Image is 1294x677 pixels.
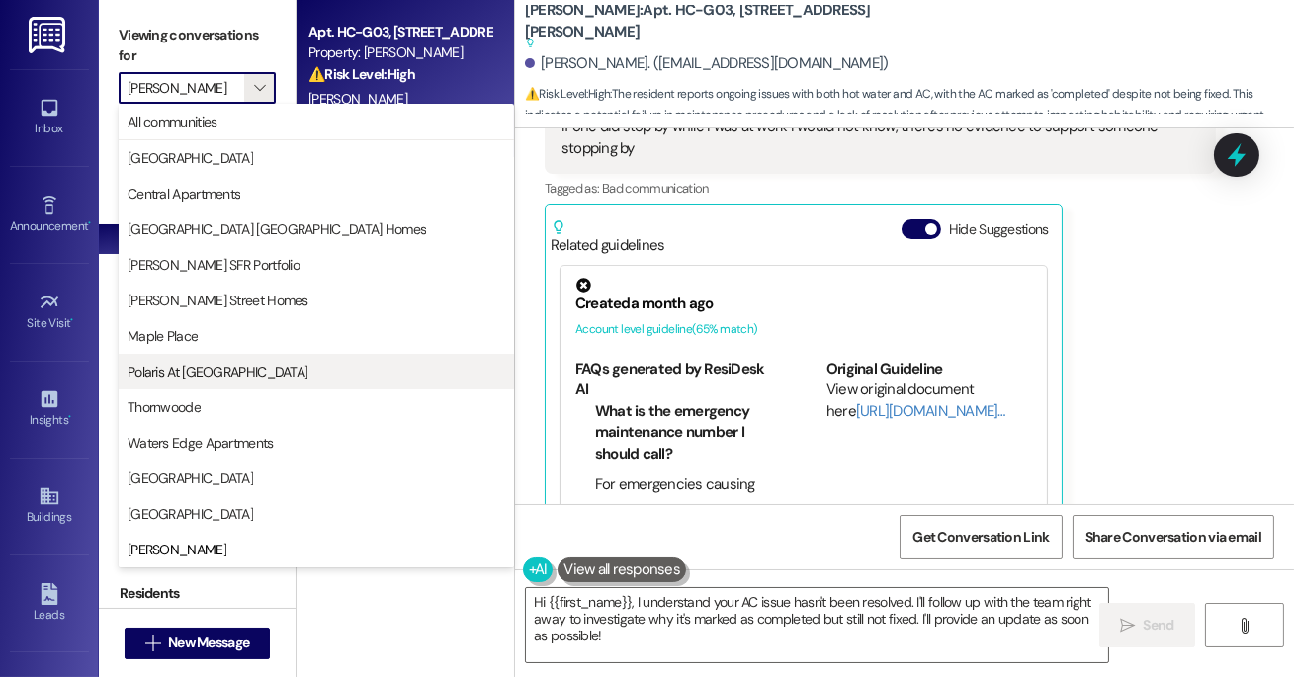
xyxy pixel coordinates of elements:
[525,53,889,74] div: [PERSON_NAME]. ([EMAIL_ADDRESS][DOMAIN_NAME])
[254,80,265,96] i: 
[128,433,274,453] span: Waters Edge Apartments
[1144,615,1174,635] span: Send
[912,527,1049,548] span: Get Conversation Link
[308,65,415,83] strong: ⚠️ Risk Level: High
[826,380,1032,422] div: View original document here
[602,180,709,197] span: Bad communication
[595,401,781,465] li: What is the emergency maintenance number I should call?
[575,294,1032,314] div: Created a month ago
[10,479,89,533] a: Buildings
[168,633,249,653] span: New Message
[128,219,426,239] span: [GEOGRAPHIC_DATA] [GEOGRAPHIC_DATA] Homes
[1120,618,1135,634] i: 
[145,635,160,651] i: 
[1073,515,1274,559] button: Share Conversation via email
[99,583,296,604] div: Residents
[949,219,1049,240] label: Hide Suggestions
[826,359,943,379] b: Original Guideline
[551,219,665,256] div: Related guidelines
[128,112,217,131] span: All communities
[10,91,89,144] a: Inbox
[128,397,201,417] span: Thornwoode
[575,319,1032,340] div: Account level guideline ( 65 % match)
[595,474,781,665] li: For emergencies causing immediate danger such as fire, you should call 911. For other emergency m...
[1237,618,1251,634] i: 
[128,540,226,559] span: [PERSON_NAME]
[856,401,1005,421] a: [URL][DOMAIN_NAME]…
[128,504,253,524] span: [GEOGRAPHIC_DATA]
[308,42,491,63] div: Property: [PERSON_NAME]
[125,628,271,659] button: New Message
[128,148,253,168] span: [GEOGRAPHIC_DATA]
[128,184,240,204] span: Central Apartments
[128,468,253,488] span: [GEOGRAPHIC_DATA]
[308,90,407,108] span: [PERSON_NAME]
[71,313,74,327] span: •
[525,84,1294,147] span: : The resident reports ongoing issues with both hot water and AC, with the AC marked as 'complete...
[1099,603,1195,647] button: Send
[29,17,69,53] img: ResiDesk Logo
[1085,527,1261,548] span: Share Conversation via email
[99,402,296,423] div: Prospects
[128,326,198,346] span: Maple Place
[10,286,89,339] a: Site Visit •
[128,362,307,381] span: Polaris At [GEOGRAPHIC_DATA]
[99,133,296,154] div: Prospects + Residents
[526,588,1108,662] textarea: Hi {{first_name}}, I understand your AC issue hasn't been resolved. I'll follow up with the team ...
[10,382,89,436] a: Insights •
[119,20,276,72] label: Viewing conversations for
[900,515,1062,559] button: Get Conversation Link
[525,86,610,102] strong: ⚠️ Risk Level: High
[10,577,89,631] a: Leads
[545,174,1216,203] div: Tagged as:
[128,291,308,310] span: [PERSON_NAME] Street Homes
[575,359,765,399] b: FAQs generated by ResiDesk AI
[308,22,491,42] div: Apt. HC-G03, [STREET_ADDRESS][PERSON_NAME]
[88,216,91,230] span: •
[561,117,1184,159] div: If one did stop by while I was at work I would not know, there's no evidence to support someone s...
[128,255,300,275] span: [PERSON_NAME] SFR Portfolio
[128,72,244,104] input: All communities
[68,410,71,424] span: •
